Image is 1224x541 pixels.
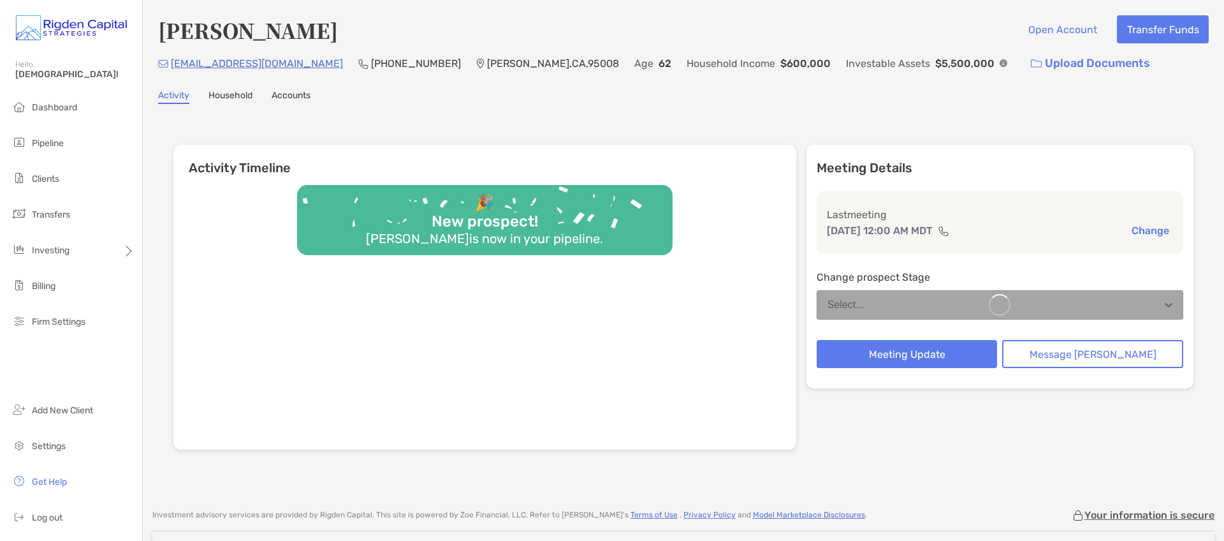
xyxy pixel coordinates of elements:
img: firm-settings icon [11,313,27,329]
span: Transfers [32,209,70,220]
button: Change [1128,224,1173,237]
p: $600,000 [780,56,831,71]
span: [DEMOGRAPHIC_DATA]! [15,69,135,80]
p: Investment advisory services are provided by Rigden Capital . This site is powered by Zoe Financi... [152,510,867,520]
p: [EMAIL_ADDRESS][DOMAIN_NAME] [171,56,343,71]
img: Email Icon [158,60,168,68]
img: billing icon [11,278,27,293]
img: button icon [1031,59,1042,68]
button: Transfer Funds [1117,15,1209,43]
p: [DATE] 12:00 AM MDT [827,223,933,239]
p: [PERSON_NAME] , CA , 95008 [487,56,619,71]
span: Settings [32,441,66,452]
img: settings icon [11,438,27,453]
p: Age [634,56,653,71]
button: Meeting Update [817,340,998,368]
p: [PHONE_NUMBER] [371,56,461,71]
p: Your information is secure [1084,509,1214,521]
img: Location Icon [476,59,484,69]
img: get-help icon [11,473,27,489]
span: Investing [32,245,69,256]
img: logout icon [11,509,27,524]
img: Phone Icon [358,59,368,69]
p: $5,500,000 [935,56,994,71]
img: transfers icon [11,206,27,221]
span: Dashboard [32,102,77,113]
span: Pipeline [32,138,64,149]
a: Activity [158,90,189,104]
span: Get Help [32,477,67,487]
p: 62 [659,56,671,71]
p: Last meeting [827,207,1173,223]
img: investing icon [11,242,27,257]
span: Add New Client [32,405,93,416]
span: Billing [32,281,55,292]
img: clients icon [11,170,27,186]
p: Household Income [687,56,775,71]
a: Upload Documents [1023,50,1158,77]
button: Message [PERSON_NAME] [1002,340,1183,368]
p: Investable Assets [846,56,930,71]
button: Open Account [1018,15,1107,43]
div: 🎉 [470,194,499,212]
img: dashboard icon [11,99,27,114]
a: Accounts [272,90,310,104]
img: pipeline icon [11,135,27,150]
a: Model Marketplace Disclosures [753,510,865,519]
h4: [PERSON_NAME] [158,15,338,45]
div: [PERSON_NAME] is now in your pipeline. [361,231,608,246]
img: Info Icon [1000,59,1007,67]
span: Log out [32,512,62,523]
span: Firm Settings [32,316,85,327]
h6: Activity Timeline [173,145,796,175]
a: Terms of Use [630,510,678,519]
img: Confetti [297,185,673,244]
p: Change prospect Stage [817,269,1183,285]
img: Zoe Logo [15,5,127,51]
div: New prospect! [426,212,543,231]
a: Privacy Policy [683,510,736,519]
span: Clients [32,174,59,184]
p: Meeting Details [817,160,1183,176]
a: Household [208,90,252,104]
img: communication type [938,226,949,236]
img: add_new_client icon [11,402,27,417]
